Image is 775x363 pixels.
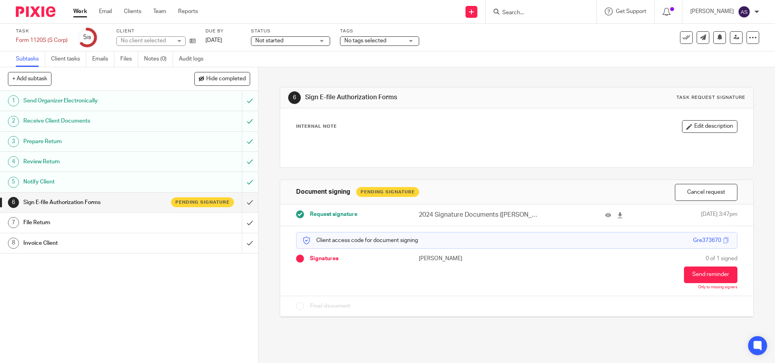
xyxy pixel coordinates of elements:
[205,28,241,34] label: Due by
[419,255,517,263] p: [PERSON_NAME]
[693,236,721,244] div: Gre373670
[87,36,91,40] small: /8
[124,8,141,15] a: Clients
[23,136,164,147] h1: Prepare Return
[8,72,51,85] button: + Add subtask
[8,95,19,106] div: 1
[23,176,164,188] h1: Notify Client
[206,76,246,82] span: Hide completed
[251,28,330,34] label: Status
[16,51,45,67] a: Subtasks
[675,184,737,201] button: Cancel request
[121,37,172,45] div: No client selected
[616,9,646,14] span: Get Support
[690,8,734,15] p: [PERSON_NAME]
[16,28,68,34] label: Task
[23,156,164,168] h1: Review Return
[310,210,357,218] span: Request signature
[116,28,196,34] label: Client
[8,116,19,127] div: 2
[706,255,737,263] span: 0 of 1 signed
[23,237,164,249] h1: Invoice Client
[99,8,112,15] a: Email
[83,33,91,42] div: 5
[296,123,337,130] p: Internal Note
[356,187,419,197] div: Pending Signature
[8,136,19,147] div: 3
[23,217,164,229] h1: File Return
[344,38,386,43] span: No tags selected
[178,8,198,15] a: Reports
[8,197,19,208] div: 6
[23,115,164,127] h1: Receive Client Documents
[8,156,19,167] div: 4
[8,238,19,249] div: 8
[302,236,418,244] p: Client access code for document signing
[23,197,164,208] h1: Sign E-file Authorization Forms
[16,6,55,17] img: Pixie
[175,199,230,206] span: Pending signature
[255,38,283,43] span: Not started
[153,8,166,15] a: Team
[698,285,737,290] p: Only to missing signers
[340,28,419,34] label: Tags
[144,51,173,67] a: Notes (0)
[51,51,86,67] a: Client tasks
[8,217,19,228] div: 7
[501,9,573,17] input: Search
[73,8,87,15] a: Work
[23,95,164,107] h1: Send Organizer Electronically
[310,255,338,263] span: Signatures
[92,51,114,67] a: Emails
[179,51,209,67] a: Audit logs
[684,267,737,283] button: Send reminder
[296,188,350,196] h1: Document signing
[205,38,222,43] span: [DATE]
[738,6,750,18] img: svg%3E
[16,36,68,44] div: Form 1120S (S Corp)
[305,93,534,102] h1: Sign E-file Authorization Forms
[8,177,19,188] div: 5
[676,95,745,101] div: Task request signature
[288,91,301,104] div: 6
[419,210,541,219] p: 2024 Signature Documents ([PERSON_NAME] Investments LLC).pdf
[194,72,250,85] button: Hide completed
[701,210,737,219] span: [DATE] 3:47pm
[120,51,138,67] a: Files
[310,302,350,310] span: Final document
[682,120,737,133] button: Edit description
